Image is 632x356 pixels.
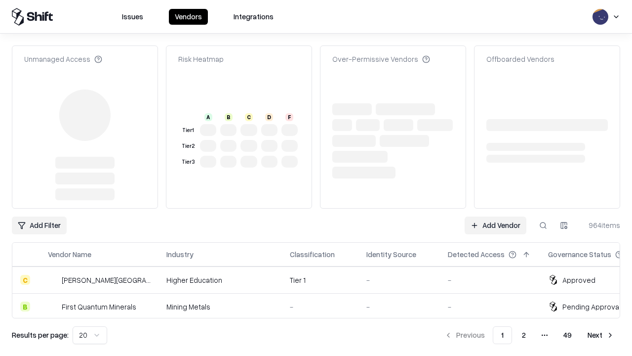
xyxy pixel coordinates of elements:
[12,217,67,234] button: Add Filter
[166,249,194,260] div: Industry
[290,275,351,285] div: Tier 1
[582,326,620,344] button: Next
[448,249,505,260] div: Detected Access
[20,275,30,285] div: C
[290,249,335,260] div: Classification
[285,113,293,121] div: F
[178,54,224,64] div: Risk Heatmap
[366,249,416,260] div: Identity Source
[204,113,212,121] div: A
[48,275,58,285] img: Reichman University
[180,126,196,134] div: Tier 1
[62,275,151,285] div: [PERSON_NAME][GEOGRAPHIC_DATA]
[548,249,611,260] div: Governance Status
[438,326,620,344] nav: pagination
[225,113,233,121] div: B
[62,302,136,312] div: First Quantum Minerals
[366,275,432,285] div: -
[514,326,534,344] button: 2
[562,302,621,312] div: Pending Approval
[581,220,620,230] div: 964 items
[448,302,532,312] div: -
[265,113,273,121] div: D
[555,326,580,344] button: 49
[24,54,102,64] div: Unmanaged Access
[48,302,58,311] img: First Quantum Minerals
[486,54,554,64] div: Offboarded Vendors
[180,142,196,150] div: Tier 2
[166,302,274,312] div: Mining Metals
[169,9,208,25] button: Vendors
[332,54,430,64] div: Over-Permissive Vendors
[166,275,274,285] div: Higher Education
[465,217,526,234] a: Add Vendor
[228,9,279,25] button: Integrations
[12,330,69,340] p: Results per page:
[366,302,432,312] div: -
[20,302,30,311] div: B
[48,249,91,260] div: Vendor Name
[180,158,196,166] div: Tier 3
[493,326,512,344] button: 1
[448,275,532,285] div: -
[290,302,351,312] div: -
[562,275,595,285] div: Approved
[116,9,149,25] button: Issues
[245,113,253,121] div: C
